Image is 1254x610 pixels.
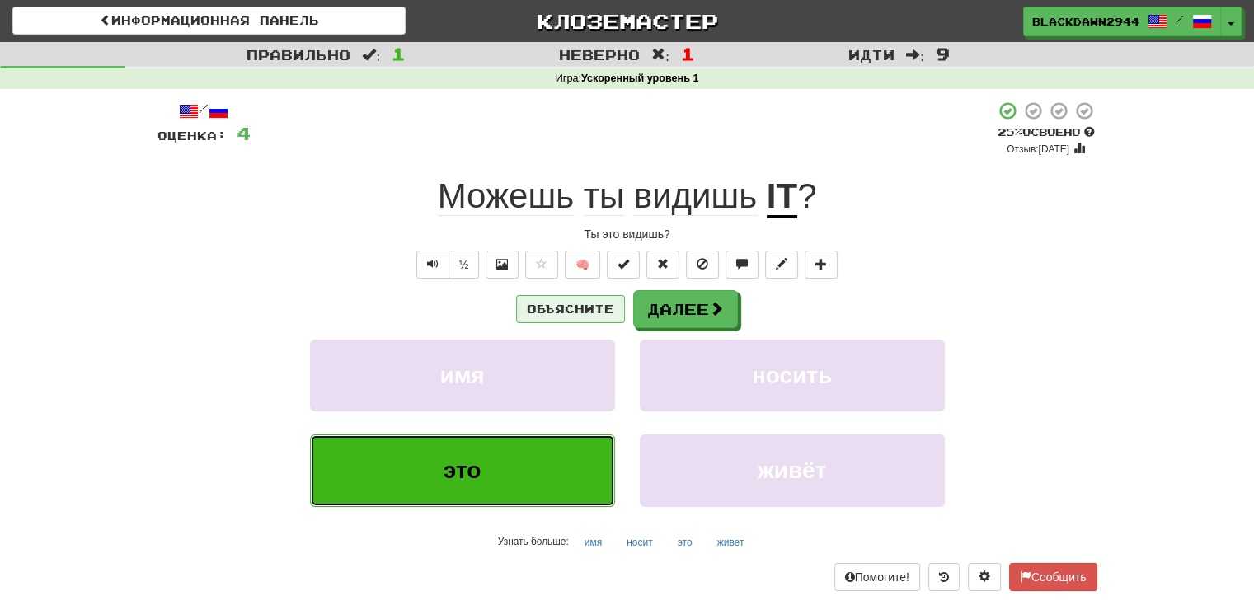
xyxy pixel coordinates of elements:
[607,251,640,279] button: Установите для этого предложения значение 100 % (alt+m)
[640,340,945,411] button: носить
[565,251,600,279] button: 🧠
[651,48,669,62] span: :
[767,176,797,218] u: IT
[486,251,519,279] button: Показать изображение (alt+x)
[392,44,406,63] span: 1
[669,530,702,555] button: это
[726,251,759,279] button: Обсудите предложение (alt+u)
[559,46,640,63] span: Неверно
[157,129,227,143] span: Оценка:
[157,226,1097,242] div: Ты это видишь?
[640,434,945,506] button: живёт
[646,251,679,279] button: Сброс до 0 % готовности (alt+r)
[995,125,1097,140] div: освоено
[362,48,380,62] span: :
[752,363,832,388] span: носить
[928,563,960,591] button: Круговая история (alt+y)
[834,563,920,591] button: Помогите!
[584,176,624,216] span: ты
[157,101,251,121] div: /
[310,340,615,411] button: имя
[797,176,816,215] span: ?
[516,295,625,323] button: Объясните
[247,46,350,63] span: Правильно
[1032,14,1139,29] span: BlackDawn2944
[12,7,406,35] a: Информационная панель
[413,251,480,279] div: Управление синтезом речи
[438,176,574,216] span: Можешь
[416,251,449,279] button: Воспроизвести аудиозапись предложения (ctl+пробел)
[1176,13,1184,25] span: /
[618,530,662,555] button: носит
[498,536,569,547] small: Узнать больше:
[439,363,484,388] span: имя
[633,290,738,328] button: Далее
[310,434,615,506] button: это
[936,44,950,63] span: 9
[708,530,754,555] button: живет
[634,176,757,216] span: видишь
[681,44,695,63] span: 1
[758,457,827,483] span: живёт
[848,46,895,63] span: Идти
[805,251,838,279] button: Добавить в коллекцию (alt+a)
[581,73,698,84] strong: Ускоренный уровень 1
[237,123,251,143] span: 4
[1007,143,1069,155] small: Отзыв: [DATE]
[765,251,798,279] button: Изменить предложение (alt+d)
[906,48,924,62] span: :
[998,125,1022,138] span: 25 %
[444,457,481,483] span: это
[525,251,558,279] button: Любимое предложение (alt+f)
[430,7,824,35] a: Клоземастер
[449,251,480,279] button: ½
[686,251,719,279] button: Пропустить предложение (alt+i)
[1009,563,1097,591] button: Сообщить
[1023,7,1221,36] a: BlackDawn2944 /
[575,530,611,555] button: имя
